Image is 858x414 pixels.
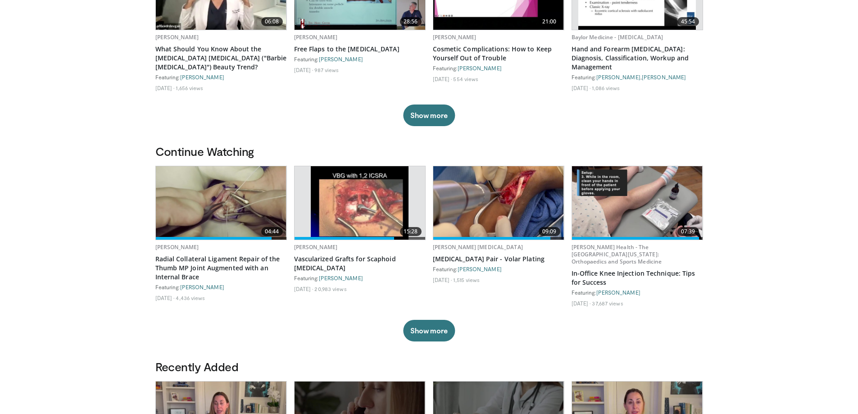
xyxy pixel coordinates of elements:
li: 1,515 views [453,276,480,283]
h3: Continue Watching [155,144,703,159]
a: [PERSON_NAME] [180,284,224,290]
span: 07:39 [677,227,699,236]
button: Show more [403,320,455,341]
a: What Should You Know About the [MEDICAL_DATA] [MEDICAL_DATA] ("Barbie [MEDICAL_DATA]") Beauty Trend? [155,45,287,72]
a: 09:09 [433,166,564,240]
a: In-Office Knee Injection Technique: Tips for Success [572,269,703,287]
li: [DATE] [433,276,452,283]
div: Featuring: [155,283,287,291]
a: [PERSON_NAME] [155,243,199,251]
li: [DATE] [155,84,175,91]
div: Featuring: [433,265,564,273]
a: [PERSON_NAME] [458,266,502,272]
img: 6e1e5b51-bc89-4d74-bbcc-5453362e02ec.620x360_q85_upscale.jpg [433,166,564,240]
div: Featuring: , [572,73,703,81]
a: [PERSON_NAME] [294,33,338,41]
li: [DATE] [294,285,313,292]
div: Featuring: [294,55,426,63]
a: [PERSON_NAME] [458,65,502,71]
li: [DATE] [433,75,452,82]
li: [DATE] [155,294,175,301]
li: 37,687 views [592,300,623,307]
span: 28:56 [400,17,422,26]
a: [PERSON_NAME] [596,74,640,80]
a: [PERSON_NAME] [155,33,199,41]
a: [PERSON_NAME] [596,289,640,296]
div: Featuring: [294,274,426,282]
a: Hand and Forearm [MEDICAL_DATA]: Diagnosis, Classification, Workup and Management [572,45,703,72]
span: 06:08 [261,17,283,26]
a: [PERSON_NAME] [433,33,477,41]
a: [PERSON_NAME] [294,243,338,251]
a: 04:44 [156,166,286,240]
span: 45:54 [677,17,699,26]
a: 15:28 [295,166,425,240]
a: [MEDICAL_DATA] Pair - Volar Plating [433,255,564,264]
a: Baylor Medicine - [MEDICAL_DATA] [572,33,663,41]
div: Featuring: [433,64,564,72]
button: Show more [403,105,455,126]
a: 07:39 [572,166,703,240]
span: 15:28 [400,227,422,236]
a: [PERSON_NAME] [180,74,224,80]
a: [PERSON_NAME] [319,275,363,281]
li: 4,436 views [176,294,205,301]
img: 9b54ede4-9724-435c-a780-8950048db540.620x360_q85_upscale.jpg [572,166,703,240]
div: Featuring: [155,73,287,81]
a: [PERSON_NAME] [319,56,363,62]
span: 09:09 [539,227,560,236]
li: 1,086 views [592,84,620,91]
li: [DATE] [572,84,591,91]
span: 21:00 [539,17,560,26]
li: [DATE] [294,66,313,73]
h3: Recently Added [155,359,703,374]
li: 1,656 views [176,84,203,91]
span: 04:44 [261,227,283,236]
a: Radial Collateral Ligament Repair of the Thumb MP Joint Augmented with an Internal Brace [155,255,287,282]
img: daf05006-1c50-4058-8167-a0aeb0606d89.620x360_q85_upscale.jpg [311,166,409,240]
a: Free Flaps to the [MEDICAL_DATA] [294,45,426,54]
a: [PERSON_NAME] [MEDICAL_DATA] [433,243,523,251]
div: Featuring: [572,289,703,296]
li: 20,983 views [314,285,346,292]
a: [PERSON_NAME] [642,74,686,80]
li: 554 views [453,75,478,82]
a: Cosmetic Complications: How to Keep Yourself Out of Trouble [433,45,564,63]
img: 5c12eb4b-011c-45e8-9020-aac4c7017f2b.620x360_q85_upscale.jpg [156,166,286,240]
li: 987 views [314,66,339,73]
a: Vascularized Grafts for Scaphoid [MEDICAL_DATA] [294,255,426,273]
li: [DATE] [572,300,591,307]
a: [PERSON_NAME] Health - The [GEOGRAPHIC_DATA][US_STATE]: Orthopaedics and Sports Medicine [572,243,662,265]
